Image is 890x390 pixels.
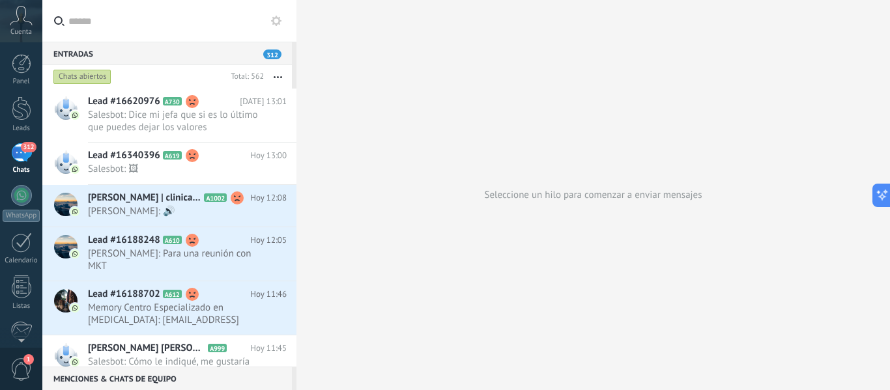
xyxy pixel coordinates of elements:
span: A612 [163,290,182,298]
span: Memory Centro Especializado en [MEDICAL_DATA]: [EMAIL_ADDRESS][DOMAIN_NAME] [88,301,262,326]
span: A730 [163,97,182,105]
a: Lead #16188248 A610 Hoy 12:05 [PERSON_NAME]: Para una reunión con MKT [42,227,296,281]
img: com.amocrm.amocrmwa.svg [70,165,79,174]
span: Lead #16188248 [88,234,160,247]
span: Salesbot: 🖼 [88,163,262,175]
span: Hoy 11:45 [250,342,287,355]
a: [PERSON_NAME] [PERSON_NAME] | Residencia A999 Hoy 11:45 Salesbot: Cómo le indiqué, me gustaría po... [42,335,296,389]
a: Lead #16188702 A612 Hoy 11:46 Memory Centro Especializado en [MEDICAL_DATA]: [EMAIL_ADDRESS][DOMA... [42,281,296,335]
a: Lead #16340396 A619 Hoy 13:00 Salesbot: 🖼 [42,143,296,184]
span: A1002 [204,193,227,202]
div: Listas [3,302,40,311]
div: Chats abiertos [53,69,111,85]
div: Chats [3,166,40,174]
span: Salesbot: Cómo le indiqué, me gustaría poder ayudarle con información con el tipo de servicio que... [88,355,262,380]
img: com.amocrm.amocrmwa.svg [70,249,79,258]
span: Hoy 13:00 [250,149,287,162]
span: [PERSON_NAME]: Para una reunión con MKT [88,247,262,272]
div: Entradas [42,42,292,65]
button: Más [264,65,292,89]
img: com.amocrm.amocrmwa.svg [70,207,79,216]
span: Cuenta [10,28,32,36]
div: Calendario [3,257,40,265]
span: 312 [263,49,281,59]
span: Hoy 11:46 [250,288,287,301]
div: Total: 562 [225,70,264,83]
a: Lead #16620976 A730 [DATE] 13:01 Salesbot: Dice mi jefa que si es lo último que puedes dejar los ... [42,89,296,142]
span: A999 [208,344,227,352]
span: A610 [163,236,182,244]
span: Hoy 12:05 [250,234,287,247]
div: Leads [3,124,40,133]
span: [PERSON_NAME]: 🔊 [88,205,262,217]
span: [PERSON_NAME] [PERSON_NAME] | Residencia [88,342,205,355]
div: Panel [3,77,40,86]
span: Lead #16620976 [88,95,160,108]
div: WhatsApp [3,210,40,222]
a: [PERSON_NAME] | clinica por dia A1002 Hoy 12:08 [PERSON_NAME]: 🔊 [42,185,296,227]
div: Menciones & Chats de equipo [42,367,292,390]
span: 1 [23,354,34,365]
img: com.amocrm.amocrmwa.svg [70,357,79,367]
span: Lead #16188702 [88,288,160,301]
span: 312 [21,142,36,152]
img: com.amocrm.amocrmwa.svg [70,111,79,120]
span: Hoy 12:08 [250,191,287,204]
span: Salesbot: Dice mi jefa que si es lo último que puedes dejar los valores [88,109,262,133]
img: com.amocrm.amocrmwa.svg [70,303,79,313]
span: [PERSON_NAME] | clinica por dia [88,191,201,204]
span: A619 [163,151,182,160]
span: [DATE] 13:01 [240,95,287,108]
span: Lead #16340396 [88,149,160,162]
